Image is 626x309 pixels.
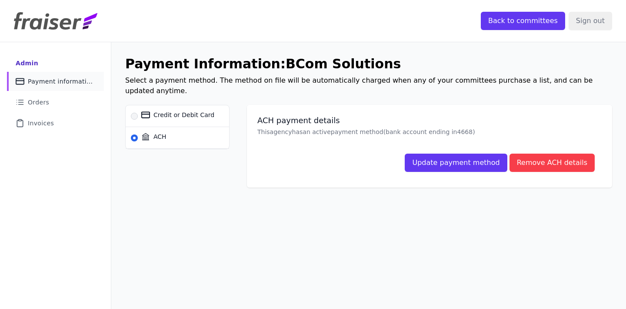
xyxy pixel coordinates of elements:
[28,119,54,128] span: Invoices
[16,59,38,67] div: Admin
[257,128,602,136] p: This agency has an active payment method (bank account ending in 4668 )
[125,56,612,72] h1: Payment Information: BCom Solutions
[28,77,93,86] span: Payment information
[569,12,612,30] input: Sign out
[7,93,104,112] a: Orders
[14,12,97,30] img: Fraiser Logo
[7,72,104,91] a: Payment information
[153,111,214,119] span: Credit or Debit Card
[125,75,612,96] p: Select a payment method. The method on file will be automatically charged when any of your commit...
[481,12,565,30] input: Back to committees
[405,154,507,172] button: Update payment method
[28,98,49,107] span: Orders
[7,114,104,133] a: Invoices
[153,132,166,141] span: ACH
[257,115,602,126] h2: ACH payment details
[509,154,595,172] button: Remove ACH details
